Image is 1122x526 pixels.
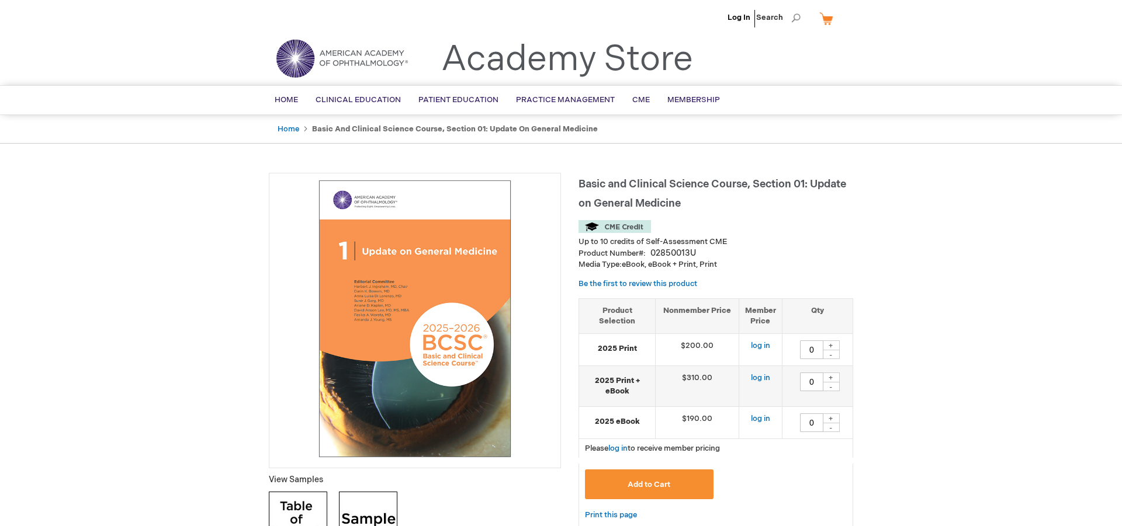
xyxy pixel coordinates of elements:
[822,372,840,382] div: +
[585,375,649,397] strong: 2025 Print + eBook
[579,260,622,269] strong: Media Type:
[822,382,840,391] div: -
[822,423,840,432] div: -
[756,6,801,29] span: Search
[656,406,739,438] td: $190.00
[667,95,720,104] span: Membership
[269,474,561,486] p: View Samples
[822,340,840,350] div: +
[800,372,823,391] input: Qty
[275,179,555,458] img: Basic and Clinical Science Course, Section 01: Update on General Medicine
[585,508,637,522] a: Print this page
[656,365,739,406] td: $310.00
[418,95,498,104] span: Patient Education
[579,279,697,288] a: Be the first to review this product
[441,39,693,81] a: Academy Store
[316,95,401,104] span: Clinical Education
[579,249,646,258] strong: Product Number
[579,178,846,210] span: Basic and Clinical Science Course, Section 01: Update on General Medicine
[585,343,649,354] strong: 2025 Print
[751,414,770,423] a: log in
[275,95,298,104] span: Home
[800,413,823,432] input: Qty
[656,298,739,333] th: Nonmember Price
[632,95,650,104] span: CME
[822,350,840,359] div: -
[650,248,696,259] div: 02850013U
[728,13,750,22] a: Log In
[579,236,853,248] li: Up to 10 credits of Self-Assessment CME
[822,413,840,423] div: +
[312,124,598,134] strong: Basic and Clinical Science Course, Section 01: Update on General Medicine
[585,444,720,453] span: Please to receive member pricing
[579,259,853,270] p: eBook, eBook + Print, Print
[751,373,770,382] a: log in
[579,298,656,333] th: Product Selection
[800,340,823,359] input: Qty
[516,95,615,104] span: Practice Management
[656,333,739,365] td: $200.00
[278,124,299,134] a: Home
[751,341,770,350] a: log in
[628,480,670,489] span: Add to Cart
[782,298,853,333] th: Qty
[739,298,782,333] th: Member Price
[585,469,714,499] button: Add to Cart
[608,444,628,453] a: log in
[579,220,651,233] img: CME Credit
[585,416,649,427] strong: 2025 eBook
